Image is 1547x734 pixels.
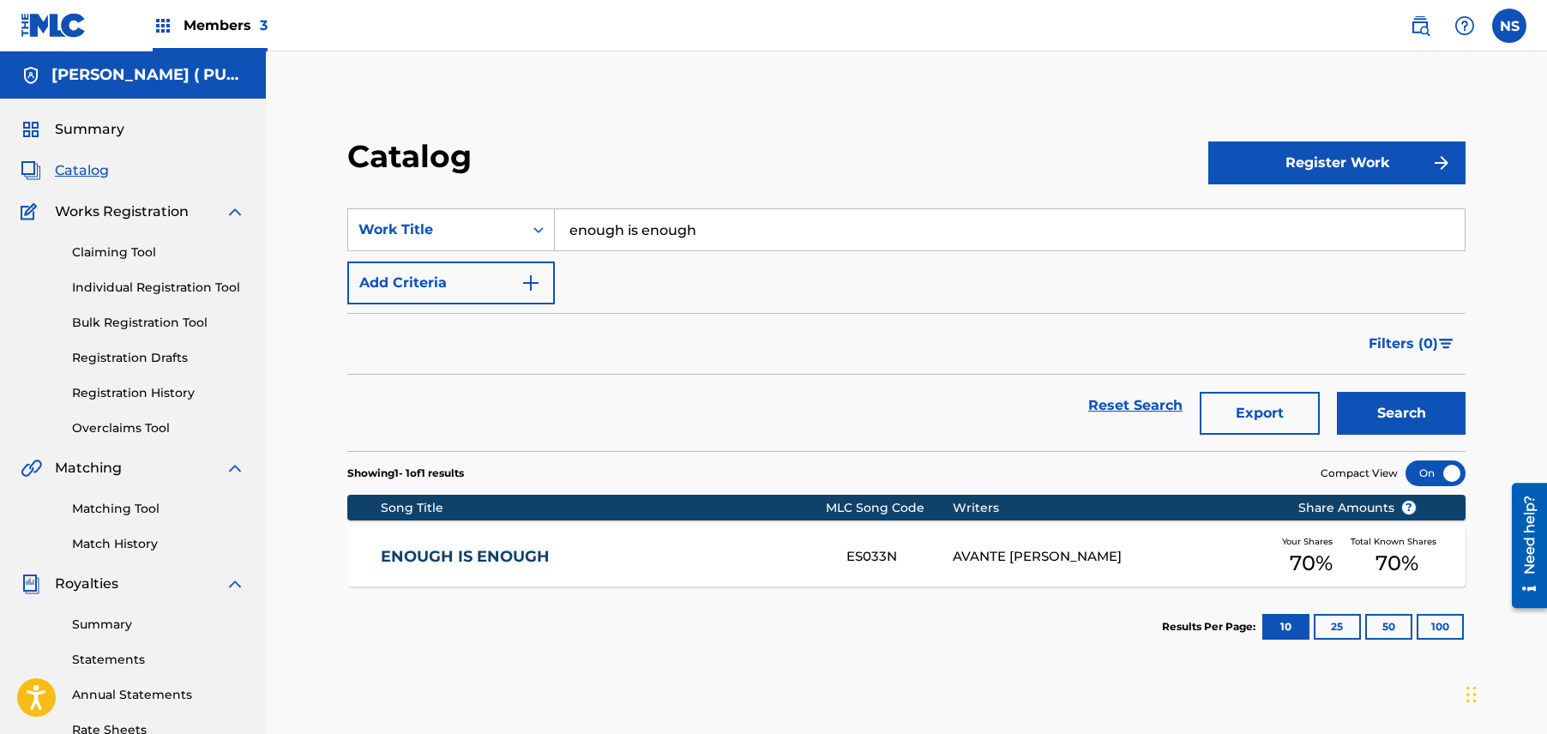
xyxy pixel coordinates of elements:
form: Search Form [347,208,1466,451]
p: Results Per Page: [1162,619,1260,635]
img: search [1410,15,1430,36]
a: CatalogCatalog [21,160,109,181]
div: Help [1448,9,1482,43]
h2: Catalog [347,137,480,176]
img: help [1454,15,1475,36]
a: SummarySummary [21,119,124,140]
img: Accounts [21,65,41,86]
img: filter [1439,339,1454,349]
img: expand [225,458,245,478]
span: 3 [260,17,268,33]
span: 70 % [1290,548,1333,579]
a: Overclaims Tool [72,419,245,437]
button: 10 [1262,614,1309,640]
img: Summary [21,119,41,140]
span: Compact View [1321,466,1398,481]
img: MLC Logo [21,13,87,38]
span: Filters ( 0 ) [1369,334,1438,354]
div: Song Title [381,499,826,517]
a: Annual Statements [72,686,245,704]
a: ENOUGH IS ENOUGH [381,547,823,567]
span: Matching [55,458,122,478]
img: expand [225,574,245,594]
img: f7272a7cc735f4ea7f67.svg [1431,153,1452,173]
button: Filters (0) [1358,322,1466,365]
span: ? [1402,501,1416,514]
a: Match History [72,535,245,553]
button: 100 [1417,614,1464,640]
div: Writers [953,499,1272,517]
span: Royalties [55,574,118,594]
span: Summary [55,119,124,140]
img: Works Registration [21,202,43,222]
p: Showing 1 - 1 of 1 results [347,466,464,481]
a: Registration Drafts [72,349,245,367]
img: Catalog [21,160,41,181]
img: 9d2ae6d4665cec9f34b9.svg [521,273,541,293]
span: Total Known Shares [1351,535,1443,548]
div: Work Title [358,220,513,240]
a: Matching Tool [72,500,245,518]
h5: Avante Smith ( PUBLISHING ) [51,65,245,85]
iframe: Resource Center [1499,476,1547,614]
span: Share Amounts [1298,499,1417,517]
button: 25 [1314,614,1361,640]
button: Export [1200,392,1320,435]
a: Bulk Registration Tool [72,314,245,332]
span: Catalog [55,160,109,181]
a: Claiming Tool [72,244,245,262]
div: AVANTE [PERSON_NAME] [953,547,1272,567]
img: expand [225,202,245,222]
span: 70 % [1375,548,1418,579]
a: Reset Search [1080,387,1191,424]
div: ES033N [846,547,953,567]
button: Search [1337,392,1466,435]
div: MLC Song Code [826,499,954,517]
a: Summary [72,616,245,634]
a: Statements [72,651,245,669]
button: Add Criteria [347,262,555,304]
div: Drag [1466,669,1477,720]
a: Individual Registration Tool [72,279,245,297]
span: Members [184,15,268,35]
img: Top Rightsholders [153,15,173,36]
img: Royalties [21,574,41,594]
button: Register Work [1208,141,1466,184]
span: Works Registration [55,202,189,222]
a: Registration History [72,384,245,402]
button: 50 [1365,614,1412,640]
iframe: Chat Widget [1461,652,1547,734]
span: Your Shares [1282,535,1339,548]
img: Matching [21,458,42,478]
div: User Menu [1492,9,1526,43]
a: Public Search [1403,9,1437,43]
